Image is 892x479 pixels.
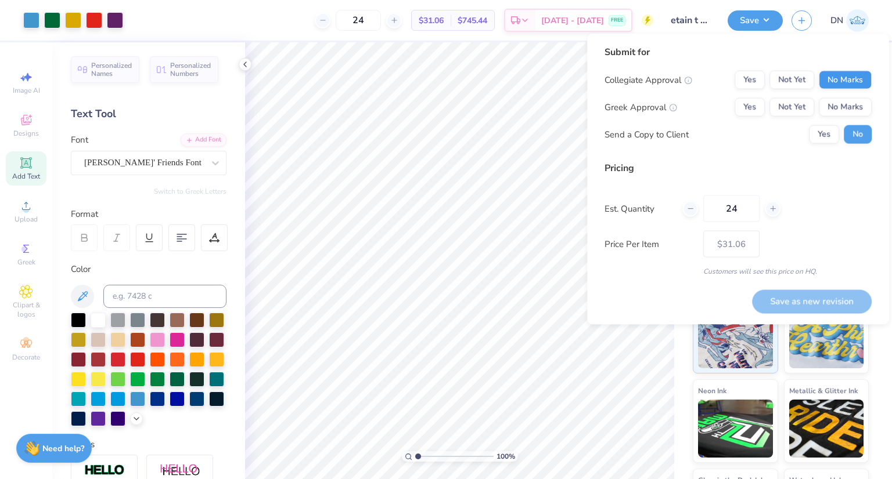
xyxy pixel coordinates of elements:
[91,61,132,78] span: Personalized Names
[71,208,228,221] div: Format
[71,106,226,122] div: Text Tool
[735,71,765,89] button: Yes
[698,384,726,397] span: Neon Ink
[844,125,872,144] button: No
[611,16,623,24] span: FREE
[819,71,872,89] button: No Marks
[605,45,872,59] div: Submit for
[769,98,814,117] button: Not Yet
[15,215,38,224] span: Upload
[605,161,872,175] div: Pricing
[735,98,765,117] button: Yes
[6,300,46,319] span: Clipart & logos
[181,133,226,147] div: Add Font
[703,195,760,222] input: – –
[458,14,487,27] span: $745.44
[769,71,814,89] button: Not Yet
[830,14,843,27] span: DN
[698,310,773,368] img: Standard
[830,9,869,32] a: DN
[605,73,692,86] div: Collegiate Approval
[84,464,125,477] img: Stroke
[336,10,381,31] input: – –
[698,400,773,458] img: Neon Ink
[846,9,869,32] img: Danielle Newport
[809,125,839,144] button: Yes
[789,384,858,397] span: Metallic & Glitter Ink
[662,9,719,32] input: Untitled Design
[605,202,674,215] label: Est. Quantity
[103,285,226,308] input: e.g. 7428 c
[605,100,677,114] div: Greek Approval
[71,438,226,451] div: Styles
[419,14,444,27] span: $31.06
[13,86,40,95] span: Image AI
[42,443,84,454] strong: Need help?
[728,10,783,31] button: Save
[497,451,515,462] span: 100 %
[160,463,200,478] img: Shadow
[789,400,864,458] img: Metallic & Glitter Ink
[71,133,88,147] label: Font
[605,128,689,141] div: Send a Copy to Client
[12,172,40,181] span: Add Text
[154,187,226,196] button: Switch to Greek Letters
[541,14,604,27] span: [DATE] - [DATE]
[17,257,35,267] span: Greek
[605,266,872,277] div: Customers will see this price on HQ.
[71,263,226,276] div: Color
[605,237,695,251] label: Price Per Item
[789,310,864,368] img: Puff Ink
[819,98,872,117] button: No Marks
[170,61,211,78] span: Personalized Numbers
[12,353,40,362] span: Decorate
[13,129,39,138] span: Designs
